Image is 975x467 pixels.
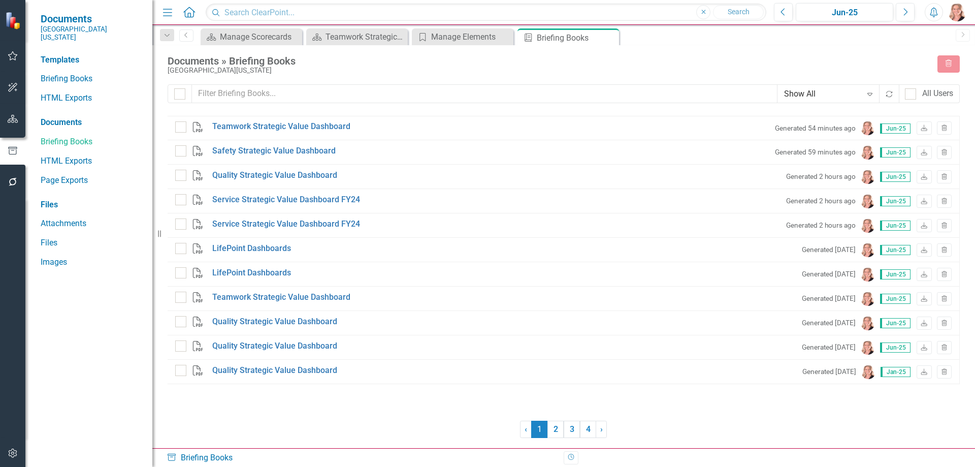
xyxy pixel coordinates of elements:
[41,218,142,230] a: Attachments
[168,55,927,67] div: Documents » Briefing Books
[547,421,564,438] a: 2
[861,340,875,355] img: Tiffany LaCoste
[861,316,875,330] img: Tiffany LaCoste
[799,7,890,19] div: Jun-25
[802,269,856,279] small: Generated [DATE]
[802,294,856,303] small: Generated [DATE]
[212,194,360,206] a: Service Strategic Value Dashboard FY24
[880,147,911,158] span: Jun-25
[212,267,291,279] a: LifePoint Dashboards
[784,88,862,100] div: Show All
[775,123,856,133] small: Generated 54 minutes ago
[212,219,360,230] a: Service Strategic Value Dashboard FY24
[212,145,336,157] a: Safety Strategic Value Dashboard
[212,365,337,377] a: Quality Strategic Value Dashboard
[881,367,911,377] span: Jan-25
[203,30,300,43] a: Manage Scorecards
[220,30,300,43] div: Manage Scorecards
[41,155,142,167] a: HTML Exports
[212,292,350,303] a: Teamwork Strategic Value Dashboard
[212,170,337,181] a: Quality Strategic Value Dashboard
[212,121,350,133] a: Teamwork Strategic Value Dashboard
[537,32,616,44] div: Briefing Books
[580,421,596,438] a: 4
[880,269,911,279] span: Jun-25
[728,8,750,16] span: Search
[880,221,911,231] span: Jun-25
[786,196,856,206] small: Generated 2 hours ago
[802,318,856,328] small: Generated [DATE]
[861,219,875,233] img: Tiffany LaCoste
[41,54,142,66] div: Templates
[431,30,511,43] div: Manage Elements
[206,4,766,21] input: Search ClearPoint...
[802,367,856,377] small: Generated [DATE]
[922,88,953,100] div: All Users
[786,221,856,230] small: Generated 2 hours ago
[775,147,856,157] small: Generated 59 minutes ago
[5,12,23,29] img: ClearPoint Strategy
[525,424,527,434] span: ‹
[167,452,556,464] div: Briefing Books
[41,136,142,148] a: Briefing Books
[212,316,337,328] a: Quality Strategic Value Dashboard
[41,237,142,249] a: Files
[880,172,911,182] span: Jun-25
[861,194,875,208] img: Tiffany LaCoste
[41,199,142,211] div: Files
[41,73,142,85] a: Briefing Books
[212,340,337,352] a: Quality Strategic Value Dashboard
[309,30,405,43] a: Teamwork Strategic Value Dashboard
[880,123,911,134] span: Jun-25
[414,30,511,43] a: Manage Elements
[531,421,547,438] span: 1
[802,343,856,352] small: Generated [DATE]
[880,245,911,255] span: Jun-25
[41,25,142,42] small: [GEOGRAPHIC_DATA][US_STATE]
[41,175,142,186] a: Page Exports
[41,257,142,268] a: Images
[861,243,875,257] img: Tiffany LaCoste
[861,170,875,184] img: Tiffany LaCoste
[41,92,142,104] a: HTML Exports
[861,145,875,160] img: Tiffany LaCoste
[880,318,911,328] span: Jun-25
[948,3,966,21] img: Tiffany LaCoste
[713,5,764,19] button: Search
[168,67,927,74] div: [GEOGRAPHIC_DATA][US_STATE]
[326,30,405,43] div: Teamwork Strategic Value Dashboard
[191,84,777,103] input: Filter Briefing Books...
[880,196,911,206] span: Jun-25
[796,3,893,21] button: Jun-25
[564,421,580,438] a: 3
[861,121,875,135] img: Tiffany LaCoste
[41,13,142,25] span: Documents
[786,172,856,181] small: Generated 2 hours ago
[41,117,142,129] div: Documents
[212,243,291,255] a: LifePoint Dashboards
[880,343,911,353] span: Jun-25
[861,365,875,379] img: Tiffany LaCoste
[861,292,875,306] img: Tiffany LaCoste
[861,267,875,282] img: Tiffany LaCoste
[880,294,911,304] span: Jun-25
[802,245,856,255] small: Generated [DATE]
[600,424,603,434] span: ›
